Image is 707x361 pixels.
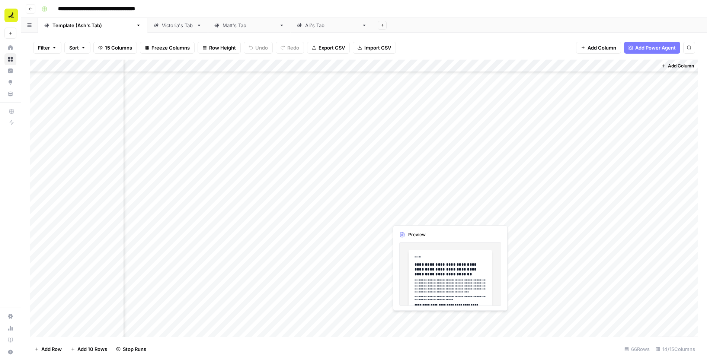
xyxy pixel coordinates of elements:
button: Import CSV [353,42,396,54]
a: Usage [4,322,16,334]
a: [PERSON_NAME]'s Tab [291,18,373,33]
span: Stop Runs [123,345,146,353]
button: Add Column [658,61,697,71]
span: 15 Columns [105,44,132,51]
button: Undo [244,42,273,54]
span: Add Column [668,63,694,69]
button: Help + Support [4,346,16,358]
span: Undo [255,44,268,51]
span: Add Power Agent [635,44,676,51]
button: Add Column [576,42,621,54]
a: Victoria's Tab [147,18,208,33]
span: Add Column [588,44,616,51]
a: [PERSON_NAME]'s Tab [208,18,291,33]
button: Workspace: Ramp [4,6,16,25]
button: 15 Columns [93,42,137,54]
span: Redo [287,44,299,51]
a: Home [4,42,16,54]
span: Freeze Columns [151,44,190,51]
a: Insights [4,65,16,77]
div: [PERSON_NAME]'s Tab [223,22,276,29]
button: Stop Runs [112,343,151,355]
a: Browse [4,53,16,65]
button: Add 10 Rows [66,343,112,355]
span: Filter [38,44,50,51]
div: Template ([PERSON_NAME]'s Tab) [52,22,133,29]
div: Victoria's Tab [162,22,193,29]
button: Add Row [30,343,66,355]
img: Ramp Logo [4,9,18,22]
a: Template ([PERSON_NAME]'s Tab) [38,18,147,33]
span: Import CSV [364,44,391,51]
button: Sort [64,42,90,54]
a: Your Data [4,88,16,100]
div: 14/15 Columns [653,343,698,355]
div: 66 Rows [621,343,653,355]
span: Add 10 Rows [77,345,107,353]
span: Export CSV [319,44,345,51]
span: Sort [69,44,79,51]
a: Settings [4,310,16,322]
span: Add Row [41,345,62,353]
button: Freeze Columns [140,42,195,54]
a: Opportunities [4,76,16,88]
div: [PERSON_NAME]'s Tab [305,22,359,29]
button: Redo [276,42,304,54]
a: Learning Hub [4,334,16,346]
button: Export CSV [307,42,350,54]
button: Add Power Agent [624,42,680,54]
button: Row Height [198,42,241,54]
span: Row Height [209,44,236,51]
button: Filter [33,42,61,54]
